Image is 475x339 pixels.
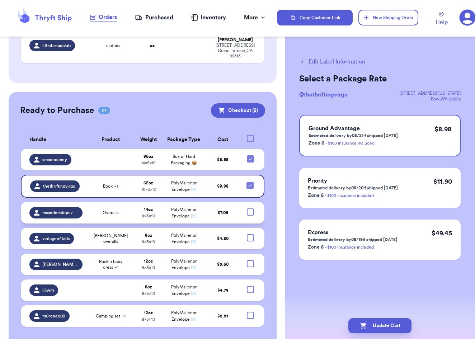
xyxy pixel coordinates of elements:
a: Orders [90,13,117,22]
span: littlebreadclub [42,43,71,48]
span: Zone 6 [308,245,324,250]
span: 8 x 3 x 10 [142,214,155,218]
span: smceneaney [42,157,67,163]
span: Zone 6 [309,141,324,146]
span: $ 4.74 [217,288,228,292]
span: Help [436,18,448,27]
a: - $100 insurance included [325,245,374,249]
h2: Select a Package Rate [299,73,461,85]
div: [STREET_ADDRESS] Grand Terrace , CA 92313 [215,43,255,59]
div: More [244,13,267,22]
p: $ 8.98 [434,124,451,134]
span: 14 x 5 x 18 [141,161,156,165]
span: clothes [106,43,120,48]
a: Help [436,12,448,27]
span: m0renee09 [42,313,65,319]
strong: 32 oz [144,181,153,185]
strong: 8 oz [145,285,152,289]
span: $ 8.98 [217,184,229,188]
span: $ 4.80 [217,236,229,241]
button: Edit Label Information [299,57,365,66]
strong: 14 oz [144,207,153,212]
div: [STREET_ADDRESS][US_STATE] [399,90,461,96]
strong: 96 oz [144,154,153,159]
strong: 12 oz [144,259,153,263]
span: vintagee4kids [42,236,70,241]
th: Product [87,131,134,149]
a: Inventory [191,13,226,22]
p: Estimated delivery by 08/21 if shipped [DATE] [309,133,398,138]
span: thethriftingvirgo [43,183,75,189]
button: New Shipping Order [358,10,418,25]
strong: 8 oz [145,233,152,237]
span: PolyMailer or Envelope ✉️ [171,285,197,296]
span: $ 8.55 [217,157,229,162]
span: 8 x 3 x 10 [142,240,155,244]
span: [PERSON_NAME].jazmingpe [42,262,79,267]
p: Estimated delivery by 08/20 if shipped [DATE] [308,185,398,191]
span: Priority [308,178,327,184]
th: Weight [134,131,163,149]
p: $ 11.90 [433,176,452,187]
th: Package Type [163,131,205,149]
span: 8 x 3 x 10 [142,291,155,296]
span: PolyMailer or Envelope ✉️ [171,233,197,244]
button: Update Cart [348,318,411,333]
span: PolyMailer or Envelope ✉️ [171,207,197,218]
button: Copy Customer Link [277,10,352,25]
span: @ thethriftingvirgo [299,92,348,98]
span: 10 x 3 x 12 [141,187,156,192]
span: Express [308,230,328,235]
th: Cost [205,131,241,149]
span: PolyMailer or Envelope ✉️ [171,311,197,321]
strong: 12 oz [144,311,153,315]
h2: Ready to Purchase [20,105,94,116]
span: PolyMailer or Envelope ✉️ [171,181,197,192]
a: - $100 insurance included [325,193,374,198]
span: Box or Hard Packaging 📦 [171,154,197,165]
span: liliwm [42,287,54,293]
p: Estimated delivery by 08/19 if shipped [DATE] [308,237,397,243]
span: Ground Advantage [309,126,360,131]
a: Purchased [135,13,173,22]
span: + 1 [114,184,118,188]
span: Rockin baby dress [91,259,130,270]
span: 8 x 3 x 10 [142,265,155,270]
span: Camping set [96,313,126,319]
span: $ 5.51 [217,314,228,318]
span: PolyMailer or Envelope ✉️ [171,259,197,270]
span: + 1 [122,314,126,318]
p: $ 49.45 [432,228,452,238]
span: + 1 [114,265,118,269]
button: Checkout (2) [211,103,265,118]
span: Zone 6 [308,193,324,198]
span: $ 7.06 [218,211,228,215]
a: - $100 insurance included [326,141,375,145]
strong: oz [150,43,155,48]
span: 8 x 3 x 10 [142,317,155,321]
div: [PERSON_NAME] [PERSON_NAME] [215,32,255,43]
span: msandmrslopez117 [42,210,79,216]
span: Handle [29,136,46,143]
span: Overalls [103,210,118,216]
span: $ 5.60 [217,262,229,267]
div: Bow , WA , 98232 [399,96,461,102]
span: 07 [98,107,110,114]
span: Book [103,183,118,189]
span: [PERSON_NAME] overalls [91,233,130,244]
